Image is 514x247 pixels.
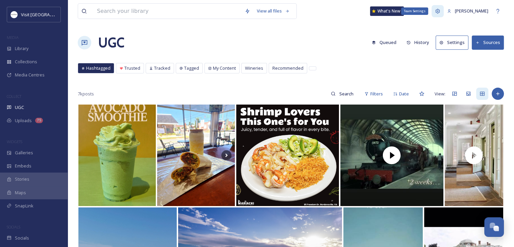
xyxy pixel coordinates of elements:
span: Uploads [15,117,32,124]
span: UGC [15,104,24,111]
a: Team Settings [432,5,444,17]
span: View: [435,91,445,97]
span: Visit [GEOGRAPHIC_DATA] [21,11,73,18]
span: Filters [370,91,383,97]
a: UGC [98,32,124,53]
input: Search [336,87,358,100]
span: My Content [213,65,236,71]
span: Galleries [15,150,33,156]
div: 75 [35,118,43,123]
a: Queued [368,36,403,49]
a: What's New [370,6,404,16]
span: Stories [15,176,29,182]
div: Team Settings [401,7,428,15]
span: Maps [15,189,26,196]
span: [PERSON_NAME] [455,8,488,14]
a: History [403,36,436,49]
img: 𝑰𝒇 𝒚𝒐𝒖’𝒓𝒆 𝒂𝒏 𝒂𝒗𝒐𝒄𝒂𝒅𝒐 𝒍𝒐𝒗𝒆𝒓 𝒐𝒓 𝒆𝒗𝒆𝒏 𝒋𝒖𝒔𝒕 𝒂 𝒍𝒊𝒕𝒕𝒍𝒆 𝒄𝒖𝒓𝒊𝒐𝒖𝒔 𝒂𝒃𝒐𝒖𝒕 𝒕𝒓𝒚𝒊𝒏𝒈 𝒊𝒕. 𝒘𝒆’𝒅 𝒍𝒐𝒗𝒆 𝒇𝒐𝒓 𝒚𝒐𝒖 𝒕𝒐 𝒕𝒂... [78,105,156,206]
img: thumbnail [443,105,504,206]
span: Hashtagged [86,65,111,71]
span: Wineries [245,65,263,71]
span: Collections [15,59,37,65]
input: Search your library [94,4,241,19]
button: Open Chat [484,217,504,237]
img: ¡¡¡No te quedes con las ganas de un delicioso Wrap y tu smoothie favorito!!! #internationaldeliyc... [157,105,235,206]
span: Recommended [272,65,303,71]
button: Settings [436,36,468,49]
span: MEDIA [7,35,19,40]
span: Media Centres [15,72,45,78]
img: thumbnail [340,105,443,206]
span: Date [399,91,409,97]
img: Circle%20Logo.png [11,11,18,18]
button: Queued [368,36,400,49]
span: Tagged [184,65,199,71]
a: View all files [253,4,293,18]
span: SnapLink [15,203,33,209]
span: Socials [15,235,29,241]
span: SOCIALS [7,224,20,229]
span: 7k posts [78,91,94,97]
a: Settings [436,36,472,49]
button: Sources [472,36,504,49]
span: Trusted [124,65,140,71]
a: [PERSON_NAME] [444,4,492,18]
button: History [403,36,433,49]
span: Library [15,45,28,52]
span: WIDGETS [7,139,22,144]
span: COLLECT [7,94,21,99]
img: Juicy, perfectly seasoned shrimp served with all the sides you love. #elmariachibarandgrill #char... [236,105,339,206]
span: Embeds [15,163,31,169]
span: Tracked [154,65,170,71]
